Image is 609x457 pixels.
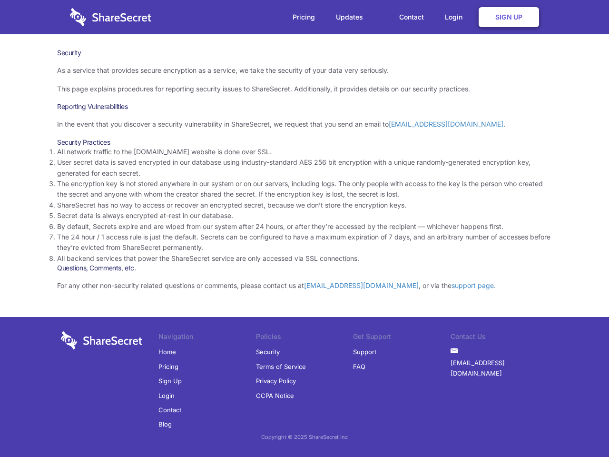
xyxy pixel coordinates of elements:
[304,281,419,289] a: [EMAIL_ADDRESS][DOMAIN_NAME]
[57,147,552,157] li: All network traffic to the [DOMAIN_NAME] website is done over SSL.
[158,388,175,403] a: Login
[70,8,151,26] img: logo-wordmark-white-trans-d4663122ce5f474addd5e946df7df03e33cb6a1c49d2221995e7729f52c070b2.svg
[57,65,552,76] p: As a service that provides secure encryption as a service, we take the security of your data very...
[389,120,503,128] a: [EMAIL_ADDRESS][DOMAIN_NAME]
[283,2,324,32] a: Pricing
[256,374,296,388] a: Privacy Policy
[57,119,552,129] p: In the event that you discover a security vulnerability in ShareSecret, we request that you send ...
[57,221,552,232] li: By default, Secrets expire and are wiped from our system after 24 hours, or after they’re accesse...
[390,2,433,32] a: Contact
[57,102,552,111] h3: Reporting Vulnerabilities
[61,331,142,349] img: logo-wordmark-white-trans-d4663122ce5f474addd5e946df7df03e33cb6a1c49d2221995e7729f52c070b2.svg
[57,84,552,94] p: This page explains procedures for reporting security issues to ShareSecret. Additionally, it prov...
[158,403,181,417] a: Contact
[435,2,477,32] a: Login
[256,345,280,359] a: Security
[57,179,552,200] li: The encryption key is not stored anywhere in our system or on our servers, including logs. The on...
[57,210,552,221] li: Secret data is always encrypted at-rest in our database.
[353,331,451,345] li: Get Support
[57,280,552,291] p: For any other non-security related questions or comments, please contact us at , or via the .
[158,374,182,388] a: Sign Up
[158,331,256,345] li: Navigation
[158,417,172,431] a: Blog
[256,331,354,345] li: Policies
[57,232,552,253] li: The 24 hour / 1 access rule is just the default. Secrets can be configured to have a maximum expi...
[57,200,552,210] li: ShareSecret has no way to access or recover an encrypted secret, because we don’t store the encry...
[451,331,548,345] li: Contact Us
[479,7,539,27] a: Sign Up
[451,356,548,381] a: [EMAIL_ADDRESS][DOMAIN_NAME]
[57,264,552,272] h3: Questions, Comments, etc.
[57,138,552,147] h3: Security Practices
[158,345,176,359] a: Home
[256,388,294,403] a: CCPA Notice
[57,49,552,57] h1: Security
[158,359,178,374] a: Pricing
[353,345,376,359] a: Support
[353,359,365,374] a: FAQ
[256,359,306,374] a: Terms of Service
[57,253,552,264] li: All backend services that power the ShareSecret service are only accessed via SSL connections.
[452,281,494,289] a: support page
[57,157,552,179] li: User secret data is saved encrypted in our database using industry-standard AES 256 bit encryptio...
